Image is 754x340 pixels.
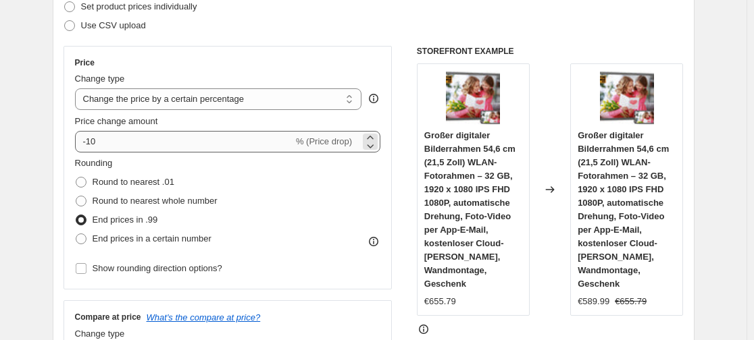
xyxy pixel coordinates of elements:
[615,295,647,308] strike: €655.79
[75,74,125,84] span: Change type
[367,92,380,105] div: help
[75,312,141,322] h3: Compare at price
[93,196,218,206] span: Round to nearest whole number
[93,177,174,187] span: Round to nearest .01
[417,46,684,57] h6: STOREFRONT EXAMPLE
[296,136,352,146] span: % (Price drop)
[93,233,211,244] span: End prices in a certain number
[81,20,146,30] span: Use CSV upload
[81,1,197,11] span: Set product prices individually
[93,263,222,273] span: Show rounding direction options?
[446,71,500,125] img: 710f9zuug9L_80x.jpg
[93,215,158,225] span: End prices in .99
[75,116,158,126] span: Price change amount
[75,329,125,339] span: Change type
[578,130,669,289] span: Großer digitaler Bilderrahmen 54,6 cm (21,5 Zoll) WLAN-Fotorahmen – 32 GB, 1920 x 1080 IPS FHD 10...
[600,71,654,125] img: 710f9zuug9L_80x.jpg
[75,131,293,152] input: -15
[578,295,609,308] div: €589.99
[75,57,95,68] h3: Price
[75,158,113,168] span: Rounding
[147,312,261,322] button: What's the compare at price?
[424,295,456,308] div: €655.79
[424,130,516,289] span: Großer digitaler Bilderrahmen 54,6 cm (21,5 Zoll) WLAN-Fotorahmen – 32 GB, 1920 x 1080 IPS FHD 10...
